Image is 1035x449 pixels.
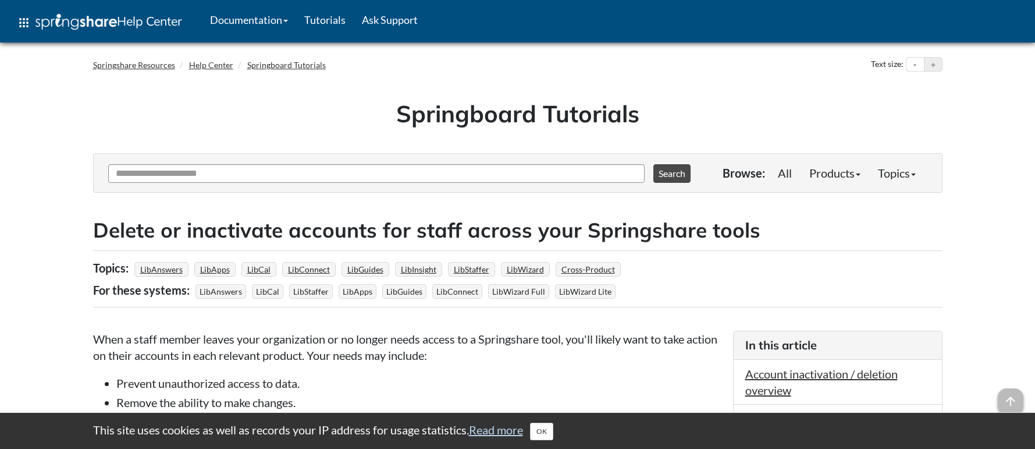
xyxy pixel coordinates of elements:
[354,5,426,34] a: Ask Support
[745,367,898,397] a: Account inactivation / deletion overview
[296,5,354,34] a: Tutorials
[35,14,117,30] img: Springshare
[189,60,233,70] a: Help Center
[252,284,283,299] span: LibCal
[247,60,326,70] a: Springboard Tutorials
[723,165,765,181] p: Browse:
[555,284,616,299] span: LibWizard Lite
[769,161,801,185] a: All
[17,16,31,30] span: apps
[505,261,546,278] a: LibWizard
[924,58,942,72] button: Increase text size
[93,279,193,301] div: For these systems:
[116,375,721,391] li: Prevent unauthorized access to data.
[469,423,523,437] a: Read more
[998,388,1023,414] span: arrow_upward
[289,284,333,299] span: LibStaffer
[432,284,482,299] span: LibConnect
[93,216,942,245] h2: Delete or inactivate accounts for staff across your Springshare tools
[399,261,438,278] a: LibInsight
[560,261,617,278] a: Cross-Product
[93,60,175,70] a: Springshare Resources
[198,261,232,278] a: LibApps
[93,257,131,279] div: Topics:
[906,58,924,72] button: Decrease text size
[93,331,721,363] p: When a staff member leaves your organization or no longer needs access to a Springshare tool, you...
[653,164,691,183] button: Search
[801,161,869,185] a: Products
[138,261,184,278] a: LibAnswers
[869,161,924,185] a: Topics
[998,390,1023,404] a: arrow_upward
[339,284,376,299] span: LibApps
[116,394,721,411] li: Remove the ability to make changes.
[81,422,954,440] div: This site uses cookies as well as records your IP address for usage statistics.
[117,13,182,29] span: Help Center
[452,261,491,278] a: LibStaffer
[246,261,272,278] a: LibCal
[745,337,930,353] h3: In this article
[346,261,385,278] a: LibGuides
[745,412,834,426] a: LibApps accounts
[869,57,906,72] div: Text size:
[202,5,296,34] a: Documentation
[102,97,934,130] h1: Springboard Tutorials
[382,284,426,299] span: LibGuides
[488,284,549,299] span: LibWizard Full
[195,284,246,299] span: LibAnswers
[530,423,553,440] button: Close
[9,5,190,40] a: apps Help Center
[286,261,332,278] a: LibConnect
